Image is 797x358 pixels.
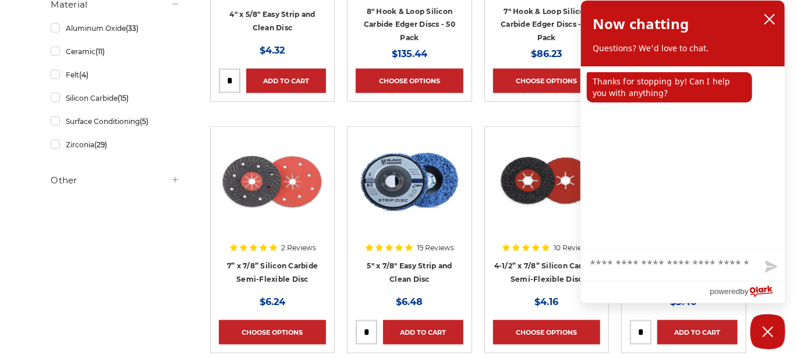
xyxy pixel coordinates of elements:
[227,261,318,283] a: 7” x 7/8” Silicon Carbide Semi-Flexible Disc
[750,314,785,349] button: Close Chatbox
[51,88,180,108] a: Silicon Carbide
[593,12,689,36] h2: Now chatting
[494,261,599,283] a: 4-1/2” x 7/8” Silicon Carbide Semi-Flexible Disc
[756,254,785,281] button: Send message
[531,48,562,59] span: $86.23
[501,7,592,42] a: 7" Hook & Loop Silicon Carbide Edger Discs - 50 Pack
[219,135,326,228] img: 7" x 7/8" Silicon Carbide Semi Flex Disc
[356,135,463,228] img: blue clean and strip disc
[364,7,455,42] a: 8" Hook & Loop Silicon Carbide Edger Discs - 50 Pack
[79,70,88,79] span: (4)
[493,135,600,277] a: 4.5" x 7/8" Silicon Carbide Semi Flex Disc
[230,10,316,32] a: 4" x 5/8" Easy Strip and Clean Disc
[367,261,452,283] a: 5" x 7/8" Easy Strip and Clean Disc
[657,320,737,345] a: Add to Cart
[140,117,148,126] span: (5)
[493,135,600,228] img: 4.5" x 7/8" Silicon Carbide Semi Flex Disc
[51,134,180,155] a: Zirconia
[51,18,180,38] a: Aluminum Oxide
[51,41,180,62] a: Ceramic
[587,72,752,102] p: Thanks for stopping by! Can I help you with anything?
[51,173,180,187] h5: Other
[219,135,326,277] a: 7" x 7/8" Silicon Carbide Semi Flex Disc
[493,69,600,93] a: Choose Options
[760,10,779,28] button: close chatbox
[383,320,463,345] a: Add to Cart
[356,69,463,93] a: Choose Options
[396,296,423,307] span: $6.48
[94,140,107,149] span: (29)
[581,66,785,250] div: chat
[260,296,285,307] span: $6.24
[51,65,180,85] a: Felt
[534,296,558,307] span: $4.16
[593,42,773,54] p: Questions? We'd love to chat.
[710,281,785,303] a: Powered by Olark
[118,94,129,102] span: (15)
[260,45,285,56] span: $4.32
[126,24,139,33] span: (33)
[95,47,105,56] span: (11)
[741,284,749,299] span: by
[246,69,326,93] a: Add to Cart
[493,320,600,345] a: Choose Options
[392,48,427,59] span: $135.44
[219,320,326,345] a: Choose Options
[356,135,463,277] a: blue clean and strip disc
[710,284,740,299] span: powered
[51,111,180,132] a: Surface Conditioning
